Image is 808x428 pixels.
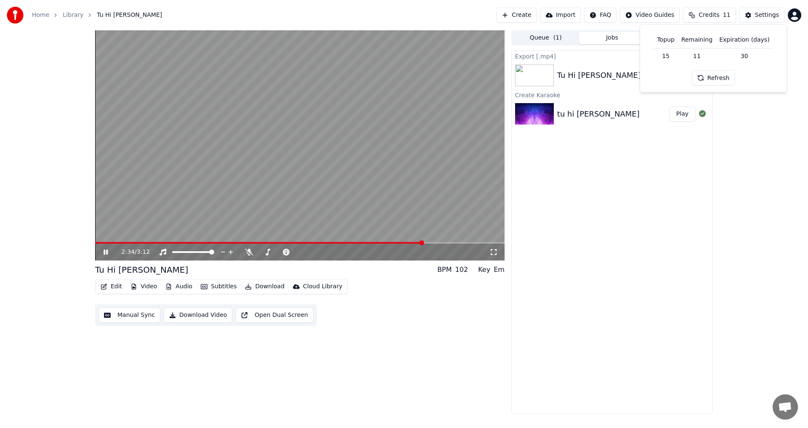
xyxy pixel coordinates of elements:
[122,248,135,256] span: 2:34
[678,48,716,64] td: 11
[512,51,712,61] div: Export [.mp4]
[669,106,696,122] button: Play
[32,11,49,19] a: Home
[95,264,188,276] div: Tu Hi [PERSON_NAME]
[553,34,562,42] span: ( 1 )
[494,265,505,275] div: Em
[478,265,490,275] div: Key
[496,8,537,23] button: Create
[63,11,83,19] a: Library
[236,308,314,323] button: Open Dual Screen
[540,8,581,23] button: Import
[557,69,641,81] div: Tu Hi [PERSON_NAME]
[197,281,240,292] button: Subtitles
[755,11,779,19] div: Settings
[242,281,288,292] button: Download
[716,32,773,48] th: Expiration (days)
[32,11,162,19] nav: breadcrumb
[137,248,150,256] span: 3:12
[716,48,773,64] td: 30
[455,265,468,275] div: 102
[620,8,680,23] button: Video Guides
[303,282,342,291] div: Cloud Library
[692,70,735,85] button: Refresh
[127,281,160,292] button: Video
[739,8,784,23] button: Settings
[122,248,142,256] div: /
[579,32,646,44] button: Jobs
[437,265,452,275] div: BPM
[654,48,678,64] td: 15
[654,32,678,48] th: Topup
[98,308,160,323] button: Manual Sync
[162,281,196,292] button: Audio
[512,90,712,100] div: Create Karaoke
[513,32,579,44] button: Queue
[678,32,716,48] th: Remaining
[7,7,24,24] img: youka
[97,281,125,292] button: Edit
[557,108,640,120] div: tu hi [PERSON_NAME]
[164,308,232,323] button: Download Video
[683,8,736,23] button: Credits11
[723,11,731,19] span: 11
[97,11,162,19] span: Tu Hi [PERSON_NAME]
[699,11,719,19] span: Credits
[773,394,798,420] div: Open chat
[584,8,617,23] button: FAQ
